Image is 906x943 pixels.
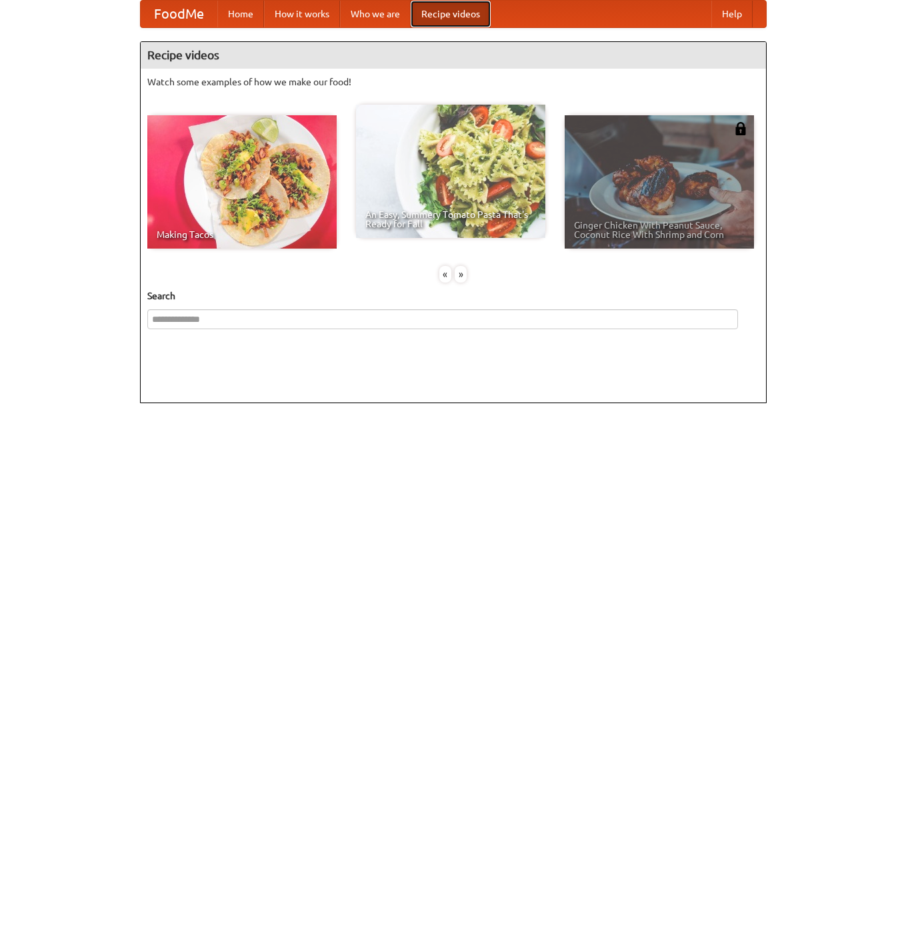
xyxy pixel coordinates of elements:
div: « [439,266,451,283]
h4: Recipe videos [141,42,766,69]
h5: Search [147,289,759,303]
a: Home [217,1,264,27]
p: Watch some examples of how we make our food! [147,75,759,89]
a: Making Tacos [147,115,337,249]
img: 483408.png [734,122,747,135]
a: How it works [264,1,340,27]
a: Who we are [340,1,411,27]
a: Help [711,1,753,27]
div: » [455,266,467,283]
span: Making Tacos [157,230,327,239]
a: Recipe videos [411,1,491,27]
a: An Easy, Summery Tomato Pasta That's Ready for Fall [356,105,545,238]
a: FoodMe [141,1,217,27]
span: An Easy, Summery Tomato Pasta That's Ready for Fall [365,210,536,229]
